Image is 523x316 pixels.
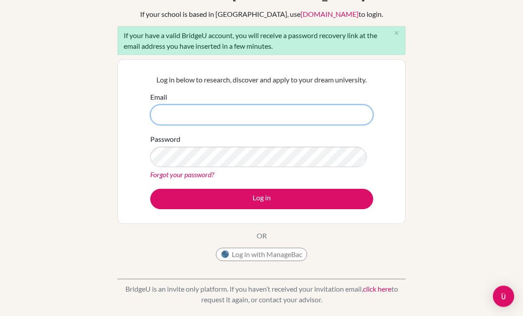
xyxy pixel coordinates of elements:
label: Password [150,134,180,145]
div: If your school is based in [GEOGRAPHIC_DATA], use to login. [140,9,383,20]
button: Log in with ManageBac [216,248,307,261]
a: Forgot your password? [150,171,214,179]
p: Log in below to research, discover and apply to your dream university. [150,75,373,86]
button: Log in [150,189,373,210]
div: Open Intercom Messenger [493,286,514,307]
label: Email [150,92,167,103]
a: [DOMAIN_NAME] [301,10,359,19]
button: Close [387,27,405,40]
a: click here [363,285,391,293]
p: BridgeU is an invite only platform. If you haven’t received your invitation email, to request it ... [117,284,406,305]
div: If your have a valid BridgeU account, you will receive a password recovery link at the email addr... [117,27,406,55]
p: OR [257,231,267,242]
i: close [393,30,400,37]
